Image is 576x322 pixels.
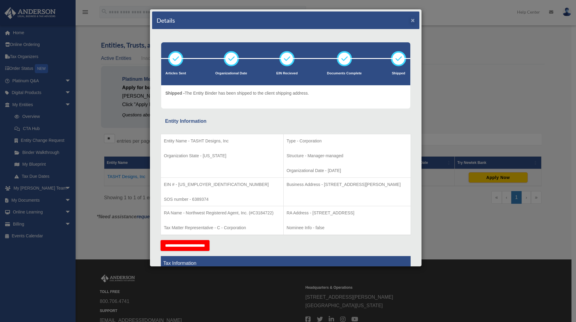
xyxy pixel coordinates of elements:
p: EIN # - [US_EMPLOYER_IDENTIFICATION_NUMBER] [164,181,280,188]
p: Nominee Info - false [287,224,408,232]
p: Organizational Date [215,70,247,76]
button: × [411,17,415,23]
p: Shipped [391,70,406,76]
p: SOS number - 6389374 [164,196,280,203]
span: Shipped - [165,91,185,96]
th: Tax Information [161,256,411,271]
p: Organizational Date - [DATE] [287,167,408,174]
p: Entity Name - TASHT Designs, Inc [164,137,280,145]
p: Documents Complete [327,70,362,76]
p: Type - Corporation [287,137,408,145]
p: RA Address - [STREET_ADDRESS] [287,209,408,217]
p: Structure - Manager-managed [287,152,408,160]
p: Business Address - [STREET_ADDRESS][PERSON_NAME] [287,181,408,188]
p: EIN Recieved [276,70,298,76]
h4: Details [157,16,175,24]
p: Organization State - [US_STATE] [164,152,280,160]
p: Tax Matter Representative - C - Corporation [164,224,280,232]
p: RA Name - Northwest Registered Agent, Inc. (#C3184722) [164,209,280,217]
p: Articles Sent [165,70,186,76]
div: Entity Information [165,117,406,125]
p: The Entity Binder has been shipped to the client shipping address. [165,89,309,97]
